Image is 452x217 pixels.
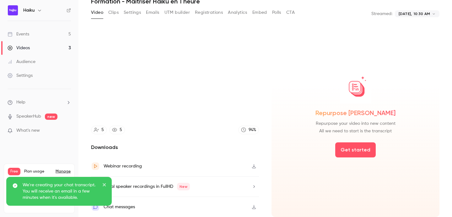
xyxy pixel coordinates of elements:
span: Repurpose your video into new content All we need to start is the transcript [316,120,395,135]
h6: Haiku [23,7,35,13]
button: Get started [335,142,376,157]
a: 5 [91,126,107,134]
button: Analytics [228,8,247,18]
div: Chat messages [104,203,135,211]
button: CTA [286,8,295,18]
div: Audience [8,59,35,65]
a: 94% [238,126,259,134]
span: new [45,114,57,120]
button: Video [91,8,103,18]
button: Clips [108,8,119,18]
h2: Downloads [91,144,259,151]
button: Polls [272,8,281,18]
a: 5 [109,126,125,134]
div: Settings [8,72,33,79]
div: Videos [8,45,30,51]
div: Events [8,31,29,37]
a: SpeakerHub [16,113,41,120]
div: 94 % [249,127,256,133]
div: 5 [120,127,122,133]
span: Help [16,99,25,106]
span: 10:30 AM [414,11,430,17]
button: close [102,182,107,189]
span: Free [8,168,20,175]
li: help-dropdown-opener [8,99,71,106]
button: Emails [146,8,159,18]
div: Local speaker recordings in FullHD [104,183,190,190]
span: Plan usage [24,169,52,174]
iframe: Noticeable Trigger [63,128,71,134]
button: Embed [252,8,267,18]
a: Manage [56,169,71,174]
p: We're creating your chat transcript. You will receive an email in a few minutes when it's available. [23,182,98,201]
span: What's new [16,127,40,134]
img: Haiku [8,5,18,15]
span: New [177,183,190,190]
p: Streamed: [371,11,392,17]
div: 5 [101,127,104,133]
div: Webinar recording [104,162,142,170]
button: UTM builder [164,8,190,18]
button: Settings [124,8,141,18]
span: [DATE], [399,11,412,17]
span: Repurpose [PERSON_NAME] [315,109,395,117]
button: Registrations [195,8,223,18]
